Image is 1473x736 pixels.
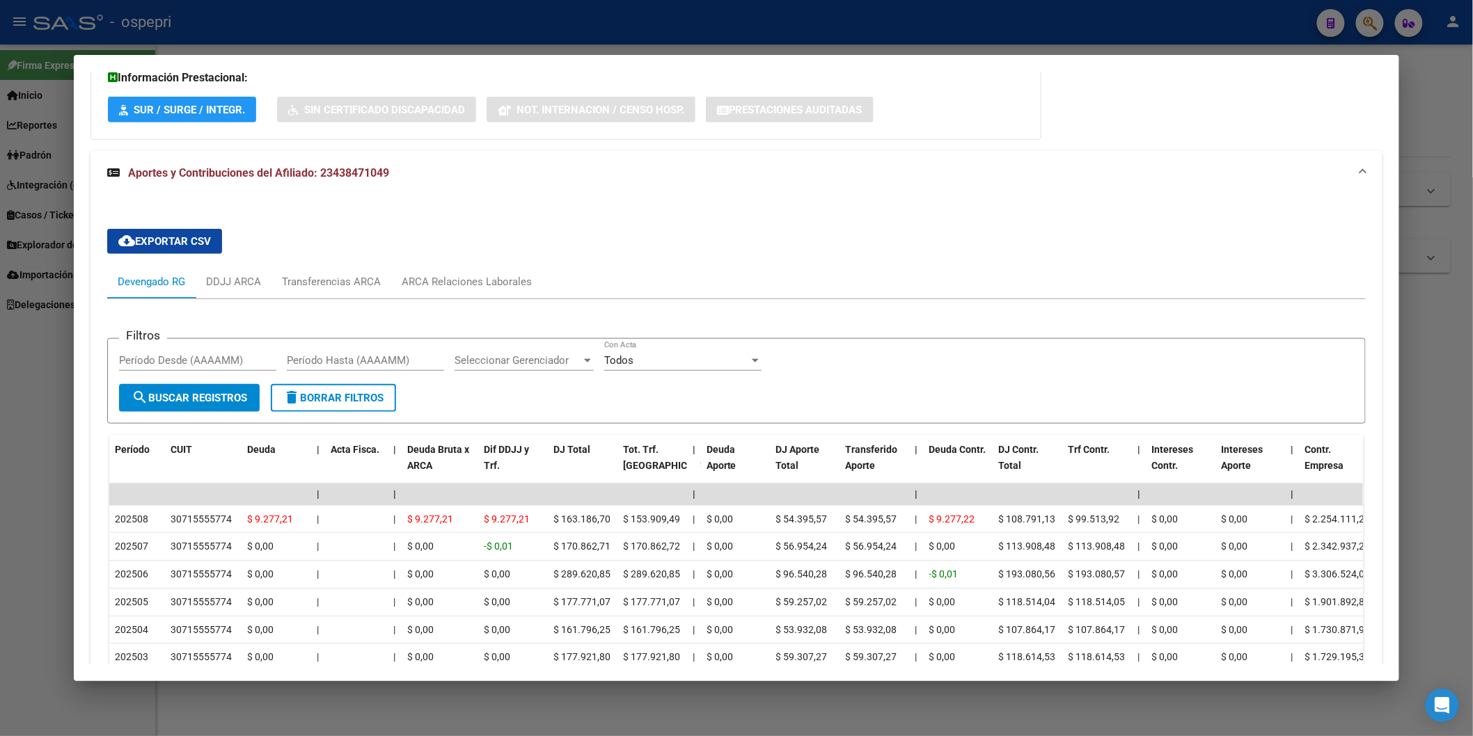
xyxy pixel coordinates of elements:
span: 202503 [115,651,148,662]
span: | [915,513,917,525]
span: $ 161.796,25 [623,624,680,635]
span: | [693,488,695,499]
span: $ 118.614,53 [999,651,1056,662]
span: Seleccionar Gerenciador [455,354,581,367]
span: $ 96.540,28 [776,568,828,579]
span: Contr. Empresa [1305,444,1344,471]
span: | [1291,444,1294,455]
datatable-header-cell: DJ Aporte Total [771,435,840,496]
span: | [1138,568,1140,579]
span: $ 0,00 [707,596,733,607]
datatable-header-cell: | [1133,435,1147,496]
span: $ 0,00 [1222,624,1248,635]
span: $ 177.771,07 [623,596,680,607]
span: 202504 [115,624,148,635]
span: | [693,596,695,607]
span: $ 0,00 [247,624,274,635]
button: Prestaciones Auditadas [706,97,874,122]
span: $ 0,00 [407,624,434,635]
span: Todos [604,354,633,367]
span: $ 0,00 [1152,513,1179,525]
div: Transferencias ARCA [282,274,381,289]
datatable-header-cell: | [388,435,402,496]
span: $ 0,00 [929,624,956,635]
span: Deuda [247,444,276,455]
span: | [393,541,395,552]
span: $ 193.080,57 [1069,568,1126,579]
span: $ 3.306.524,05 [1305,568,1371,579]
span: $ 0,00 [929,541,956,552]
div: 30715555774 [171,622,232,638]
span: | [1138,541,1140,552]
span: Intereses Aporte [1222,444,1263,471]
span: $ 0,00 [1152,541,1179,552]
span: $ 170.862,71 [553,541,611,552]
span: $ 177.921,80 [623,651,680,662]
span: | [393,513,395,525]
span: Buscar Registros [132,392,247,404]
span: $ 99.513,92 [1069,513,1120,525]
span: | [317,568,319,579]
span: Prestaciones Auditadas [729,104,862,116]
span: | [915,596,917,607]
span: $ 1.730.871,97 [1305,624,1371,635]
span: $ 0,00 [247,596,274,607]
span: $ 0,00 [247,541,274,552]
span: | [317,624,319,635]
span: $ 0,00 [707,568,733,579]
mat-icon: search [132,389,148,406]
span: $ 107.864,17 [999,624,1056,635]
span: $ 0,00 [484,651,510,662]
span: SUR / SURGE / INTEGR. [134,104,245,116]
span: | [915,444,918,455]
span: $ 289.620,85 [623,568,680,579]
span: $ 107.864,17 [1069,624,1126,635]
datatable-header-cell: Intereses Contr. [1147,435,1216,496]
span: | [915,651,917,662]
div: 30715555774 [171,511,232,527]
span: $ 9.277,22 [929,513,975,525]
span: DJ Contr. Total [999,444,1039,471]
span: | [1291,488,1294,499]
span: Intereses Contr. [1152,444,1194,471]
span: | [693,624,695,635]
button: Borrar Filtros [271,384,396,412]
span: $ 0,00 [407,541,434,552]
span: $ 0,00 [407,596,434,607]
span: $ 177.771,07 [553,596,611,607]
span: | [393,488,396,499]
span: DJ Total [553,444,590,455]
h3: Información Prestacional: [108,70,1024,86]
span: Deuda Aporte [707,444,736,471]
span: | [317,651,319,662]
div: Devengado RG [118,274,185,289]
span: $ 289.620,85 [553,568,611,579]
span: -$ 0,01 [484,541,513,552]
span: $ 0,00 [247,568,274,579]
span: $ 0,00 [707,541,733,552]
span: $ 0,00 [1152,624,1179,635]
span: $ 0,00 [929,651,956,662]
datatable-header-cell: Deuda [242,435,311,496]
span: | [1291,651,1293,662]
datatable-header-cell: | [311,435,325,496]
span: $ 9.277,21 [247,513,293,525]
span: Acta Fisca. [331,444,379,455]
span: -$ 0,01 [929,568,959,579]
span: $ 0,00 [707,651,733,662]
span: $ 0,00 [1152,651,1179,662]
span: | [693,541,695,552]
button: SUR / SURGE / INTEGR. [108,97,256,122]
span: $ 118.514,05 [1069,596,1126,607]
span: $ 2.254.111,21 [1305,513,1371,525]
span: $ 161.796,25 [553,624,611,635]
span: Deuda Contr. [929,444,986,455]
span: | [1291,568,1293,579]
button: Not. Internacion / Censo Hosp. [487,97,695,122]
span: $ 9.277,21 [484,513,530,525]
span: | [393,444,396,455]
span: | [317,513,319,525]
span: $ 177.921,80 [553,651,611,662]
datatable-header-cell: Transferido Aporte [840,435,910,496]
span: DJ Aporte Total [776,444,820,471]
